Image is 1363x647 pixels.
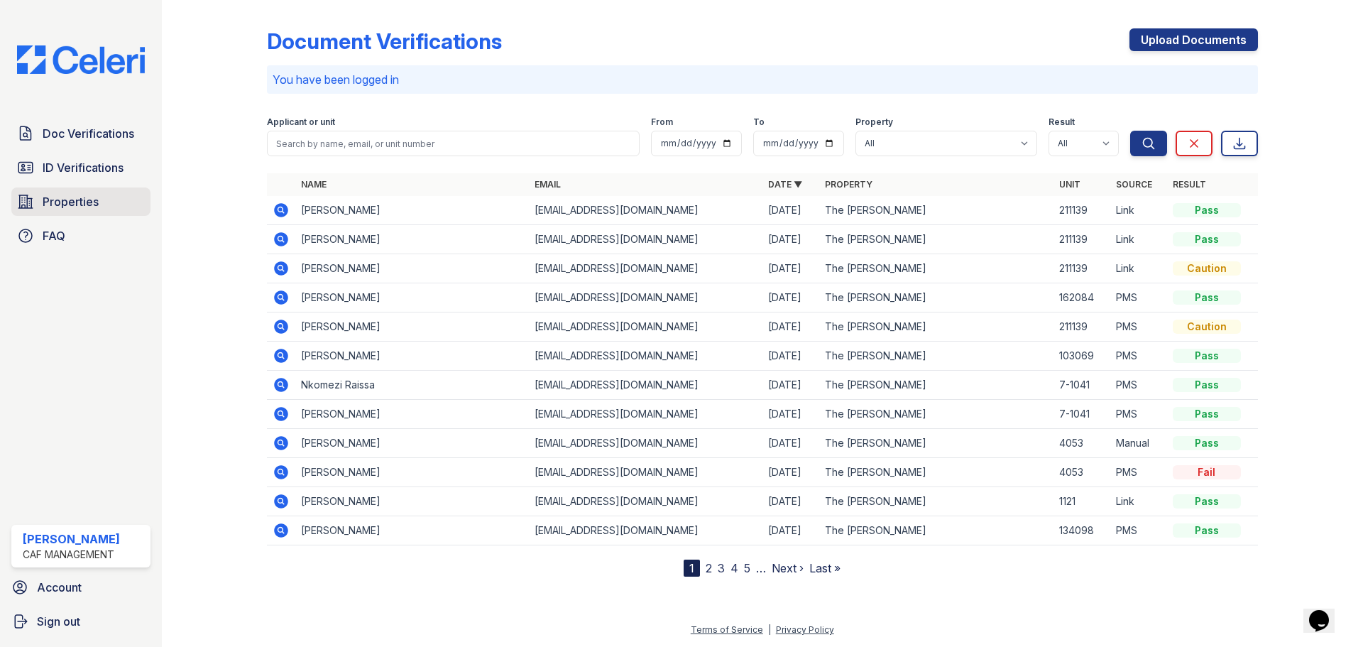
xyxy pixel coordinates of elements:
[819,487,1053,516] td: The [PERSON_NAME]
[1173,465,1241,479] div: Fail
[1173,261,1241,276] div: Caution
[762,312,819,342] td: [DATE]
[772,561,804,575] a: Next ›
[529,487,762,516] td: [EMAIL_ADDRESS][DOMAIN_NAME]
[43,193,99,210] span: Properties
[762,196,819,225] td: [DATE]
[301,179,327,190] a: Name
[1110,429,1167,458] td: Manual
[819,225,1053,254] td: The [PERSON_NAME]
[529,371,762,400] td: [EMAIL_ADDRESS][DOMAIN_NAME]
[267,131,640,156] input: Search by name, email, or unit number
[768,624,771,635] div: |
[762,458,819,487] td: [DATE]
[1059,179,1080,190] a: Unit
[1173,232,1241,246] div: Pass
[1110,342,1167,371] td: PMS
[1053,283,1110,312] td: 162084
[1053,342,1110,371] td: 103069
[1110,225,1167,254] td: Link
[295,312,529,342] td: [PERSON_NAME]
[1173,203,1241,217] div: Pass
[1053,400,1110,429] td: 7-1041
[1053,312,1110,342] td: 211139
[1053,371,1110,400] td: 7-1041
[1053,516,1110,545] td: 134098
[855,116,893,128] label: Property
[1173,494,1241,509] div: Pass
[1173,523,1241,538] div: Pass
[1053,458,1110,487] td: 4053
[1053,254,1110,283] td: 211139
[1173,290,1241,305] div: Pass
[295,516,529,545] td: [PERSON_NAME]
[273,71,1252,88] p: You have been logged in
[11,187,150,216] a: Properties
[535,179,561,190] a: Email
[1173,179,1206,190] a: Result
[529,283,762,312] td: [EMAIL_ADDRESS][DOMAIN_NAME]
[1173,349,1241,363] div: Pass
[730,561,738,575] a: 4
[1173,407,1241,421] div: Pass
[295,458,529,487] td: [PERSON_NAME]
[529,225,762,254] td: [EMAIL_ADDRESS][DOMAIN_NAME]
[529,458,762,487] td: [EMAIL_ADDRESS][DOMAIN_NAME]
[1110,516,1167,545] td: PMS
[295,371,529,400] td: Nkomezi Raissa
[11,222,150,250] a: FAQ
[11,119,150,148] a: Doc Verifications
[1303,590,1349,633] iframe: chat widget
[684,560,700,577] div: 1
[819,400,1053,429] td: The [PERSON_NAME]
[1053,196,1110,225] td: 211139
[1110,196,1167,225] td: Link
[1110,400,1167,429] td: PMS
[651,116,673,128] label: From
[295,196,529,225] td: [PERSON_NAME]
[1049,116,1075,128] label: Result
[43,227,65,244] span: FAQ
[1173,378,1241,392] div: Pass
[706,561,712,575] a: 2
[295,400,529,429] td: [PERSON_NAME]
[6,607,156,636] a: Sign out
[1110,283,1167,312] td: PMS
[762,516,819,545] td: [DATE]
[267,116,335,128] label: Applicant or unit
[37,579,82,596] span: Account
[1110,254,1167,283] td: Link
[43,125,134,142] span: Doc Verifications
[819,283,1053,312] td: The [PERSON_NAME]
[1173,320,1241,334] div: Caution
[529,254,762,283] td: [EMAIL_ADDRESS][DOMAIN_NAME]
[776,624,834,635] a: Privacy Policy
[718,561,725,575] a: 3
[744,561,750,575] a: 5
[1110,312,1167,342] td: PMS
[295,429,529,458] td: [PERSON_NAME]
[762,225,819,254] td: [DATE]
[762,283,819,312] td: [DATE]
[819,254,1053,283] td: The [PERSON_NAME]
[819,429,1053,458] td: The [PERSON_NAME]
[1173,436,1241,450] div: Pass
[43,159,124,176] span: ID Verifications
[762,429,819,458] td: [DATE]
[295,342,529,371] td: [PERSON_NAME]
[756,560,766,577] span: …
[295,487,529,516] td: [PERSON_NAME]
[529,516,762,545] td: [EMAIL_ADDRESS][DOMAIN_NAME]
[1053,225,1110,254] td: 211139
[819,196,1053,225] td: The [PERSON_NAME]
[1053,487,1110,516] td: 1121
[1116,179,1152,190] a: Source
[762,400,819,429] td: [DATE]
[762,254,819,283] td: [DATE]
[23,531,120,548] div: [PERSON_NAME]
[37,613,80,630] span: Sign out
[819,371,1053,400] td: The [PERSON_NAME]
[1053,429,1110,458] td: 4053
[529,400,762,429] td: [EMAIL_ADDRESS][DOMAIN_NAME]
